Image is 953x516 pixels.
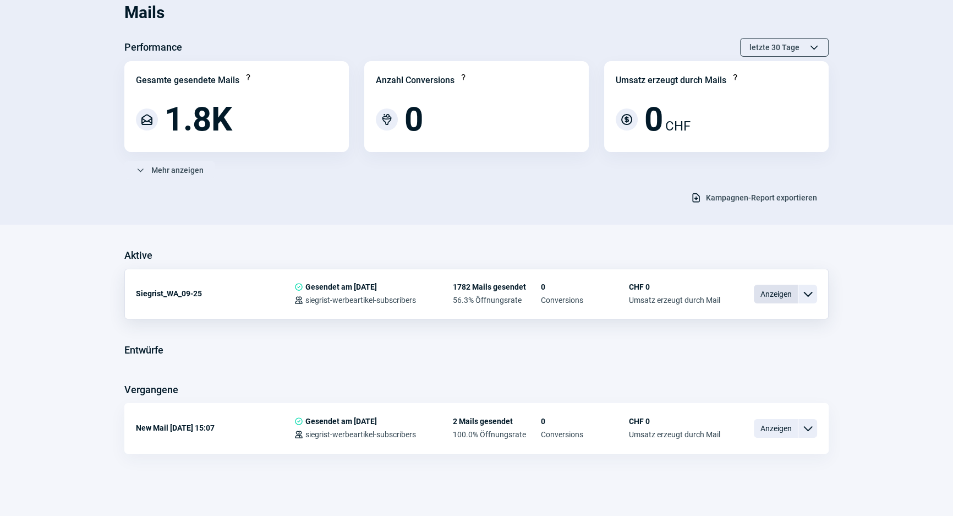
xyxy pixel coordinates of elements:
[305,417,377,426] span: Gesendet am [DATE]
[453,296,541,305] span: 56.3% Öffnungsrate
[305,283,377,291] span: Gesendet am [DATE]
[124,341,163,359] h3: Entwürfe
[453,417,541,426] span: 2 Mails gesendet
[754,285,798,303] span: Anzeigen
[665,116,691,136] span: CHF
[679,188,829,207] button: Kampagnen-Report exportieren
[541,296,629,305] span: Conversions
[706,189,817,207] span: Kampagnen-Report exportieren
[124,247,152,264] h3: Aktive
[541,283,629,291] span: 0
[136,417,294,439] div: New Mail [DATE] 15:07
[124,381,178,399] h3: Vergangene
[305,296,416,305] span: siegrist-werbeartikel-subscribers
[541,417,629,426] span: 0
[404,103,423,136] span: 0
[541,430,629,439] span: Conversions
[136,74,239,87] div: Gesamte gesendete Mails
[376,74,454,87] div: Anzahl Conversions
[616,74,726,87] div: Umsatz erzeugt durch Mails
[165,103,232,136] span: 1.8K
[136,283,294,305] div: Siegrist_WA_09-25
[629,430,720,439] span: Umsatz erzeugt durch Mail
[124,39,182,56] h3: Performance
[151,161,204,179] span: Mehr anzeigen
[754,419,798,438] span: Anzeigen
[453,430,541,439] span: 100.0% Öffnungsrate
[629,296,720,305] span: Umsatz erzeugt durch Mail
[629,283,720,291] span: CHF 0
[749,39,799,56] span: letzte 30 Tage
[453,283,541,291] span: 1782 Mails gesendet
[629,417,720,426] span: CHF 0
[124,161,215,180] button: Mehr anzeigen
[644,103,663,136] span: 0
[305,430,416,439] span: siegrist-werbeartikel-subscribers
